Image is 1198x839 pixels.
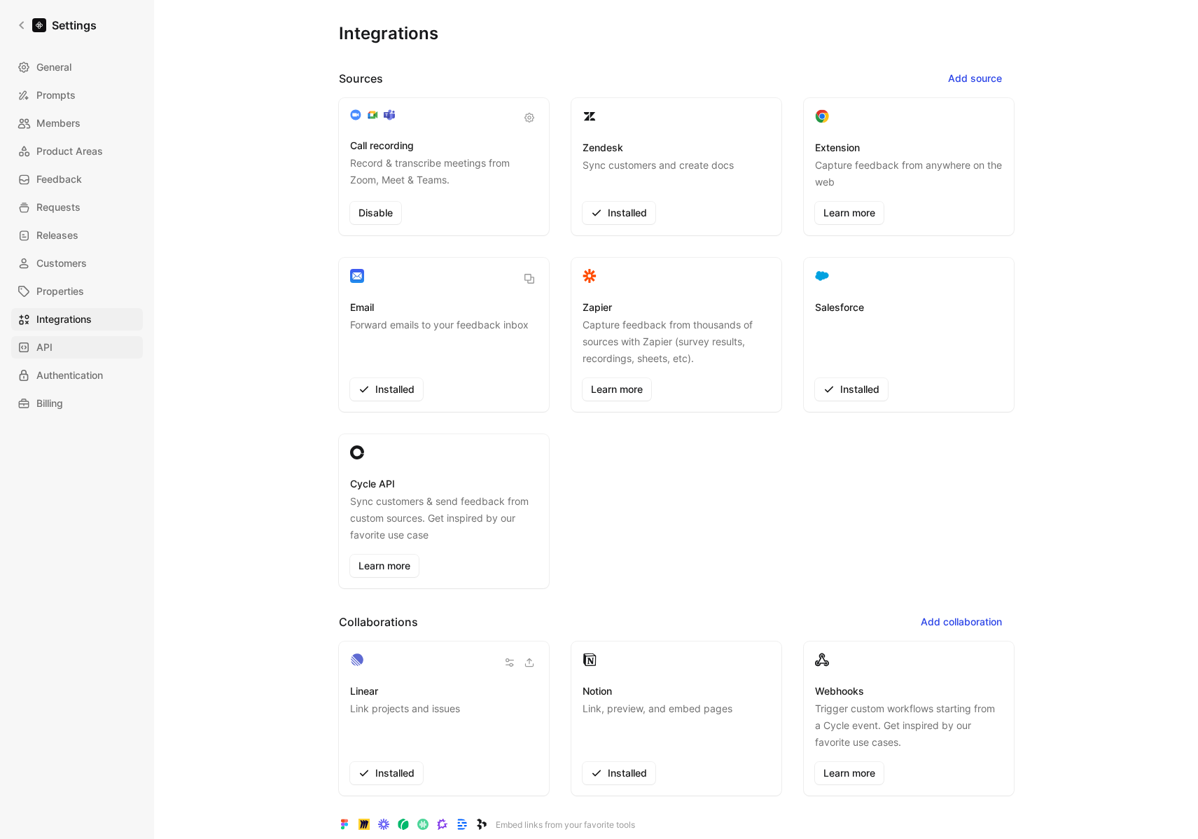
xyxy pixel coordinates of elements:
h1: Settings [52,17,97,34]
p: Sync customers & send feedback from custom sources. Get inspired by our favorite use case [350,493,538,543]
a: Learn more [350,555,419,577]
p: Forward emails to your feedback inbox [350,317,529,367]
button: Installed [815,378,888,401]
a: Requests [11,196,143,219]
h3: Webhooks [815,683,864,700]
a: General [11,56,143,78]
h3: Zapier [583,299,612,316]
a: Billing [11,392,143,415]
span: Properties [36,283,84,300]
a: Learn more [815,202,884,224]
span: Installed [358,381,415,398]
button: Installed [583,762,655,784]
span: Requests [36,199,81,216]
span: Releases [36,227,78,244]
h3: Cycle API [350,476,395,492]
h3: Call recording [350,137,414,154]
span: General [36,59,71,76]
a: Authentication [11,364,143,387]
span: Integrations [36,311,92,328]
button: Installed [583,202,655,224]
a: Integrations [11,308,143,331]
a: Learn more [815,762,884,784]
span: Authentication [36,367,103,384]
a: Customers [11,252,143,275]
h3: Salesforce [815,299,864,316]
span: Installed [591,204,647,221]
h3: Email [350,299,374,316]
span: Members [36,115,81,132]
span: Installed [358,765,415,782]
button: Add source [936,67,1014,90]
span: Prompts [36,87,76,104]
button: Installed [350,762,423,784]
p: Capture feedback from anywhere on the web [815,157,1003,190]
span: Installed [591,765,647,782]
span: Feedback [36,171,82,188]
a: Members [11,112,143,134]
a: API [11,336,143,359]
h3: Extension [815,139,860,156]
a: Settings [11,11,102,39]
span: Product Areas [36,143,103,160]
a: Prompts [11,84,143,106]
span: Installed [823,381,879,398]
a: Learn more [583,378,651,401]
p: Sync customers and create docs [583,157,734,190]
a: Feedback [11,168,143,190]
h3: Linear [350,683,378,700]
p: Record & transcribe meetings from Zoom, Meet & Teams. [350,155,538,190]
span: Add collaboration [921,613,1002,630]
p: Embed links from your favorite tools [496,818,635,832]
h2: Collaborations [339,613,418,630]
h3: Zendesk [583,139,623,156]
span: Add source [948,70,1002,87]
a: Releases [11,224,143,247]
p: Link projects and issues [350,700,460,751]
span: API [36,339,53,356]
button: Add collaboration [909,611,1014,633]
p: Link, preview, and embed pages [583,700,732,751]
h2: Sources [339,70,383,87]
button: Installed [350,378,423,401]
a: Product Areas [11,140,143,162]
span: Disable [358,204,393,221]
p: Capture feedback from thousands of sources with Zapier (survey results, recordings, sheets, etc). [583,317,770,367]
p: Trigger custom workflows starting from a Cycle event. Get inspired by our favorite use cases. [815,700,1003,751]
button: Disable [350,202,401,224]
h1: Integrations [339,22,438,45]
a: Properties [11,280,143,303]
h3: Notion [583,683,612,700]
span: Billing [36,395,63,412]
span: Customers [36,255,87,272]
